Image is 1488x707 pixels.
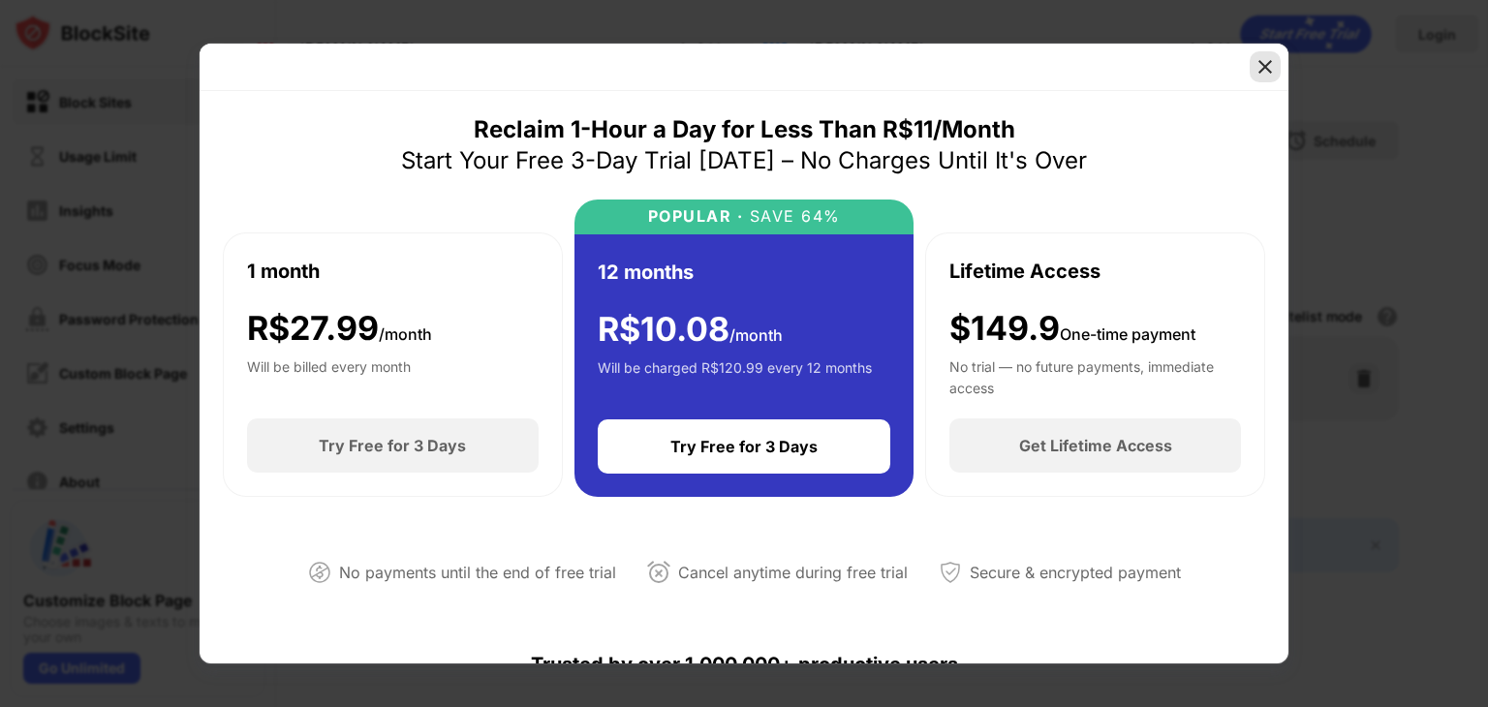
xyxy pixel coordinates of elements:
span: /month [379,324,432,344]
div: R$ 10.08 [598,310,783,350]
img: cancel-anytime [647,561,670,584]
div: Try Free for 3 Days [319,436,466,455]
div: $149.9 [949,309,1195,349]
div: Cancel anytime during free trial [678,559,908,587]
div: 1 month [247,257,320,286]
div: Start Your Free 3-Day Trial [DATE] – No Charges Until It's Over [401,145,1087,176]
img: secured-payment [939,561,962,584]
div: No trial — no future payments, immediate access [949,356,1241,395]
div: Secure & encrypted payment [970,559,1181,587]
img: not-paying [308,561,331,584]
div: SAVE 64% [743,207,841,226]
div: Will be charged R$120.99 every 12 months [598,357,872,396]
div: Will be billed every month [247,356,411,395]
span: One-time payment [1060,324,1195,344]
div: POPULAR · [648,207,744,226]
div: Reclaim 1-Hour a Day for Less Than R$11/Month [474,114,1015,145]
div: Get Lifetime Access [1019,436,1172,455]
span: /month [729,325,783,345]
div: 12 months [598,258,694,287]
div: R$ 27.99 [247,309,432,349]
div: Try Free for 3 Days [670,437,818,456]
div: No payments until the end of free trial [339,559,616,587]
div: Lifetime Access [949,257,1100,286]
